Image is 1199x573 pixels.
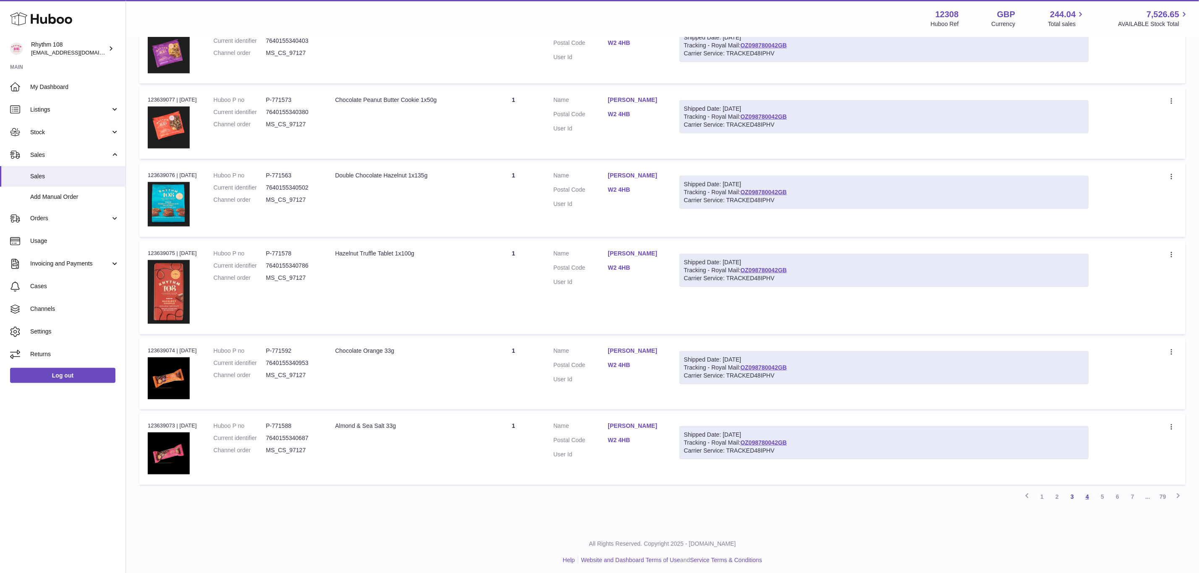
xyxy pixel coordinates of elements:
[684,196,1084,204] div: Carrier Service: TRACKED48IPHV
[740,42,787,49] a: OZ098780042GB
[554,422,608,432] dt: Name
[1095,489,1110,504] a: 5
[1048,20,1085,28] span: Total sales
[554,361,608,371] dt: Postal Code
[30,350,119,358] span: Returns
[133,540,1192,548] p: All Rights Reserved. Copyright 2025 - [DOMAIN_NAME]
[266,49,319,57] dd: MS_CS_97127
[608,39,663,47] a: W2 4HB
[30,260,110,268] span: Invoicing and Payments
[30,214,110,222] span: Orders
[30,151,110,159] span: Sales
[482,414,545,484] td: 1
[214,422,266,430] dt: Huboo P no
[684,180,1084,188] div: Shipped Date: [DATE]
[30,193,119,201] span: Add Manual Order
[931,20,959,28] div: Huboo Ref
[1140,489,1155,504] span: ...
[335,96,474,104] div: Chocolate Peanut Butter Cookie 1x50g
[148,422,197,430] div: 123639073 | [DATE]
[608,436,663,444] a: W2 4HB
[482,88,545,159] td: 1
[679,100,1089,133] div: Tracking - Royal Mail:
[1147,9,1179,20] span: 7,526.65
[1050,9,1076,20] span: 244.04
[554,200,608,208] dt: User Id
[608,96,663,104] a: [PERSON_NAME]
[608,250,663,258] a: [PERSON_NAME]
[30,172,119,180] span: Sales
[554,110,608,120] dt: Postal Code
[30,128,110,136] span: Stock
[482,241,545,334] td: 1
[31,41,107,57] div: Rhythm 108
[266,434,319,442] dd: 7640155340687
[1065,489,1080,504] a: 3
[214,274,266,282] dt: Channel order
[266,172,319,180] dd: P-771563
[581,557,680,563] a: Website and Dashboard Terms of Use
[563,557,575,563] a: Help
[266,250,319,258] dd: P-771578
[578,556,762,564] li: and
[992,20,1016,28] div: Currency
[266,262,319,270] dd: 7640155340786
[608,361,663,369] a: W2 4HB
[997,9,1015,20] strong: GBP
[266,196,319,204] dd: MS_CS_97127
[608,264,663,272] a: W2 4HB
[214,434,266,442] dt: Current identifier
[214,120,266,128] dt: Channel order
[148,432,190,474] img: 123081684745648.jpg
[608,422,663,430] a: [PERSON_NAME]
[608,172,663,180] a: [PERSON_NAME]
[608,347,663,355] a: [PERSON_NAME]
[554,278,608,286] dt: User Id
[30,305,119,313] span: Channels
[214,446,266,454] dt: Channel order
[266,359,319,367] dd: 7640155340953
[148,182,190,227] img: 123081684746297.jpg
[608,110,663,118] a: W2 4HB
[1118,20,1189,28] span: AVAILABLE Stock Total
[266,347,319,355] dd: P-771592
[679,351,1089,384] div: Tracking - Royal Mail:
[30,83,119,91] span: My Dashboard
[679,176,1089,209] div: Tracking - Royal Mail:
[214,347,266,355] dt: Huboo P no
[214,196,266,204] dt: Channel order
[740,439,787,446] a: OZ098780042GB
[148,357,190,399] img: 123081684745551.jpg
[740,364,787,371] a: OZ098780042GB
[1050,489,1065,504] a: 2
[679,426,1089,459] div: Tracking - Royal Mail:
[148,260,190,324] img: 123081684745952.jpg
[148,96,197,104] div: 123639077 | [DATE]
[266,37,319,45] dd: 7640155340403
[740,267,787,273] a: OZ098780042GB
[30,282,119,290] span: Cases
[214,359,266,367] dt: Current identifier
[30,328,119,336] span: Settings
[214,184,266,192] dt: Current identifier
[684,105,1084,113] div: Shipped Date: [DATE]
[740,189,787,195] a: OZ098780042GB
[1125,489,1140,504] a: 7
[554,186,608,196] dt: Postal Code
[335,347,474,355] div: Chocolate Orange 33g
[266,446,319,454] dd: MS_CS_97127
[335,250,474,258] div: Hazelnut Truffle Tablet 1x100g
[266,184,319,192] dd: 7640155340502
[684,121,1084,129] div: Carrier Service: TRACKED48IPHV
[554,250,608,260] dt: Name
[684,447,1084,455] div: Carrier Service: TRACKED48IPHV
[214,262,266,270] dt: Current identifier
[690,557,762,563] a: Service Terms & Conditions
[554,39,608,49] dt: Postal Code
[554,451,608,458] dt: User Id
[266,120,319,128] dd: MS_CS_97127
[554,96,608,106] dt: Name
[266,108,319,116] dd: 7640155340380
[214,371,266,379] dt: Channel order
[1118,9,1189,28] a: 7,526.65 AVAILABLE Stock Total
